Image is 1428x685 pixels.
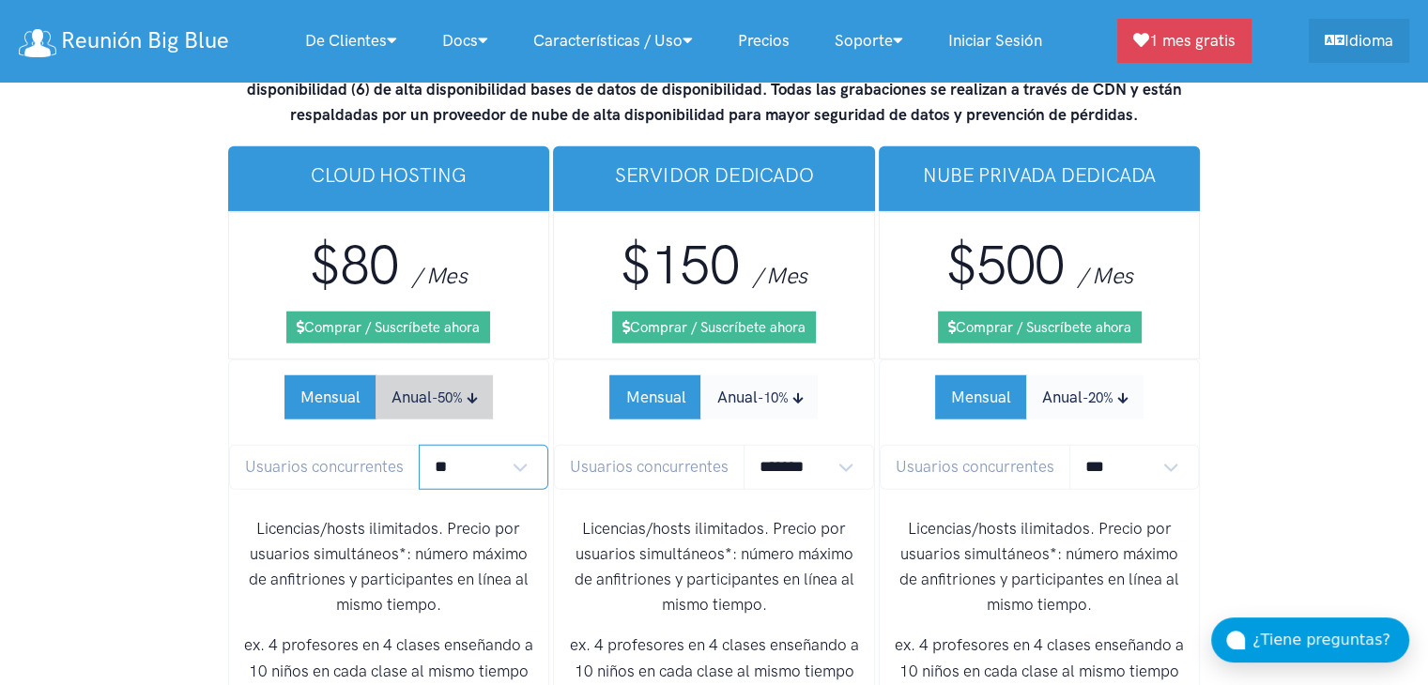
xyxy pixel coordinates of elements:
[244,516,534,618] p: Licencias/hosts ilimitados. Precio por usuarios simultáneos*: número máximo de anfitriones y part...
[757,389,788,406] small: -10%
[609,375,701,419] button: Mensual
[283,21,420,61] a: De clientes
[511,21,715,61] a: Características / uso
[284,375,493,419] div: Subscription Period
[376,375,493,419] button: Anual-50%
[926,21,1065,61] a: Iniciar sesión
[612,312,816,343] a: Comprar / Suscríbete ahora
[412,262,467,289] span: / Mes
[715,21,812,61] a: Precios
[1211,617,1409,662] button: ¿Tiene preguntas?
[568,161,860,189] h3: Servidor Dedicado
[935,375,1027,419] button: Mensual
[310,233,398,297] span: $80
[1309,19,1409,63] a: Idioma
[420,21,511,61] a: Docs
[752,262,806,289] span: / Mes
[286,312,490,343] a: Comprar / Suscríbete ahora
[700,375,818,419] button: Anual-10%
[812,21,926,61] a: Soporte
[243,161,535,189] h3: cloud Hosting
[880,445,1070,489] span: Usuarios concurrentes
[229,445,420,489] span: Usuarios concurrentes
[894,161,1186,189] h3: Nube privada dedicada
[247,3,1182,124] strong: Los servidores estarán ubicados en un área geográfica cercana a usted. Todas las ofertas incluyen...
[935,375,1144,419] div: Subscription Period
[1117,19,1251,63] a: 1 mes gratis
[1252,628,1409,652] div: ¿Tiene preguntas?
[609,375,818,419] div: Subscription Period
[554,445,745,489] span: Usuarios concurrentes
[19,29,56,57] img: logo
[569,516,859,618] p: Licencias/hosts ilimitados. Precio por usuarios simultáneos*: número máximo de anfitriones y part...
[1026,375,1144,419] button: Anual-20%
[895,516,1185,618] p: Licencias/hosts ilimitados. Precio por usuarios simultáneos*: número máximo de anfitriones y part...
[19,21,229,61] a: Reunión Big Blue
[1083,389,1113,406] small: -20%
[938,312,1142,343] a: Comprar / Suscríbete ahora
[1078,262,1132,289] span: / Mes
[284,375,376,419] button: Mensual
[946,233,1065,297] span: $500
[621,233,739,297] span: $150
[432,389,463,406] small: -50%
